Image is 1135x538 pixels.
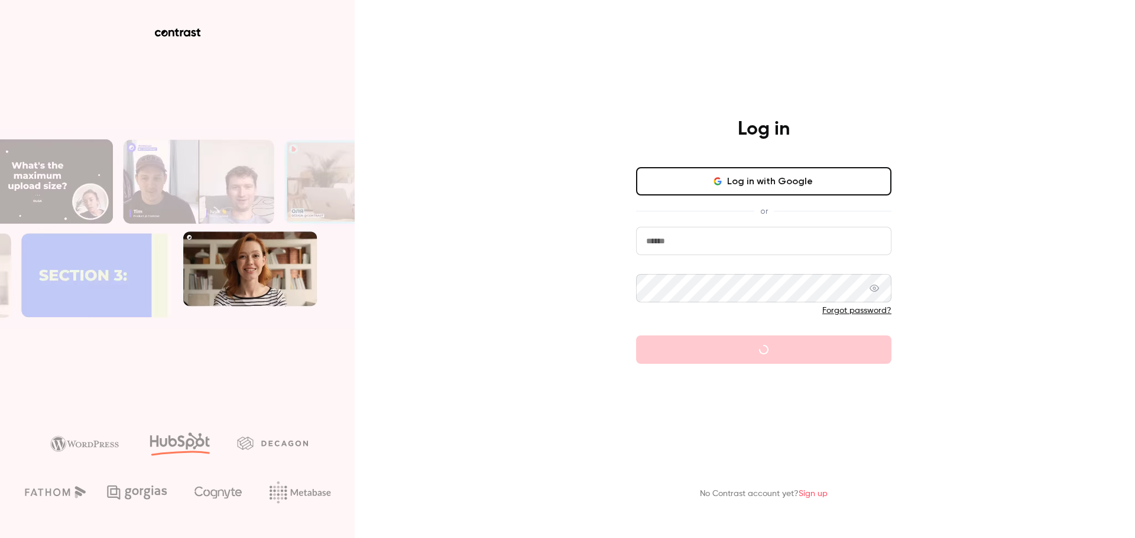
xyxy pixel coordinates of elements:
[738,118,790,141] h4: Log in
[700,488,828,500] p: No Contrast account yet?
[822,307,891,315] a: Forgot password?
[237,436,308,449] img: decagon
[754,205,774,217] span: or
[799,490,828,498] a: Sign up
[636,167,891,195] button: Log in with Google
